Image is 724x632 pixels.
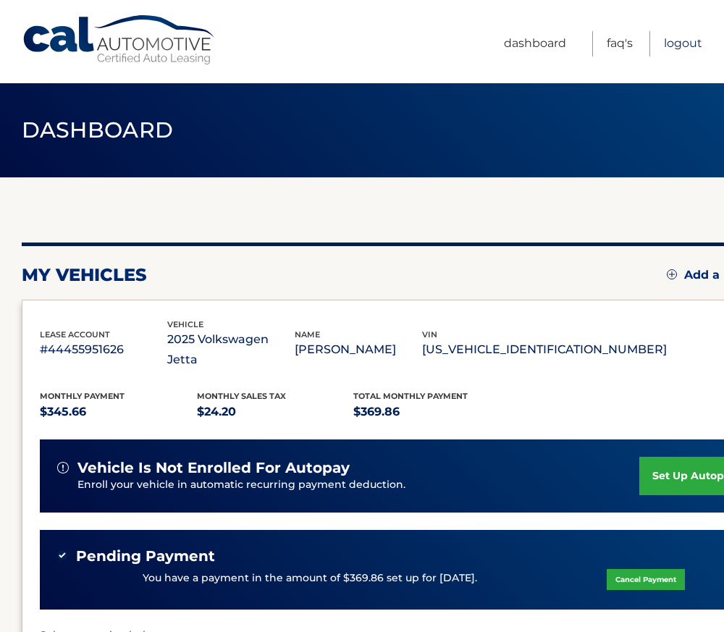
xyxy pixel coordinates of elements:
p: You have a payment in the amount of $369.86 set up for [DATE]. [143,570,477,586]
span: vehicle is not enrolled for autopay [77,459,350,477]
a: Cal Automotive [22,14,217,66]
p: $24.20 [197,402,354,422]
a: FAQ's [607,31,633,56]
p: [US_VEHICLE_IDENTIFICATION_NUMBER] [422,340,667,360]
h2: my vehicles [22,264,147,286]
span: Monthly sales Tax [197,391,286,401]
span: vin [422,329,437,340]
span: Pending Payment [76,547,215,565]
span: lease account [40,329,110,340]
span: vehicle [167,319,203,329]
a: Dashboard [504,31,566,56]
span: Dashboard [22,117,174,143]
p: Enroll your vehicle in automatic recurring payment deduction. [77,477,639,493]
span: name [295,329,320,340]
img: check-green.svg [57,550,67,560]
img: add.svg [667,269,677,279]
a: Cancel Payment [607,569,685,590]
span: Monthly Payment [40,391,125,401]
p: $345.66 [40,402,197,422]
p: #44455951626 [40,340,167,360]
img: alert-white.svg [57,462,69,473]
span: Total Monthly Payment [353,391,468,401]
p: [PERSON_NAME] [295,340,422,360]
p: 2025 Volkswagen Jetta [167,329,295,370]
a: Logout [664,31,702,56]
p: $369.86 [353,402,510,422]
